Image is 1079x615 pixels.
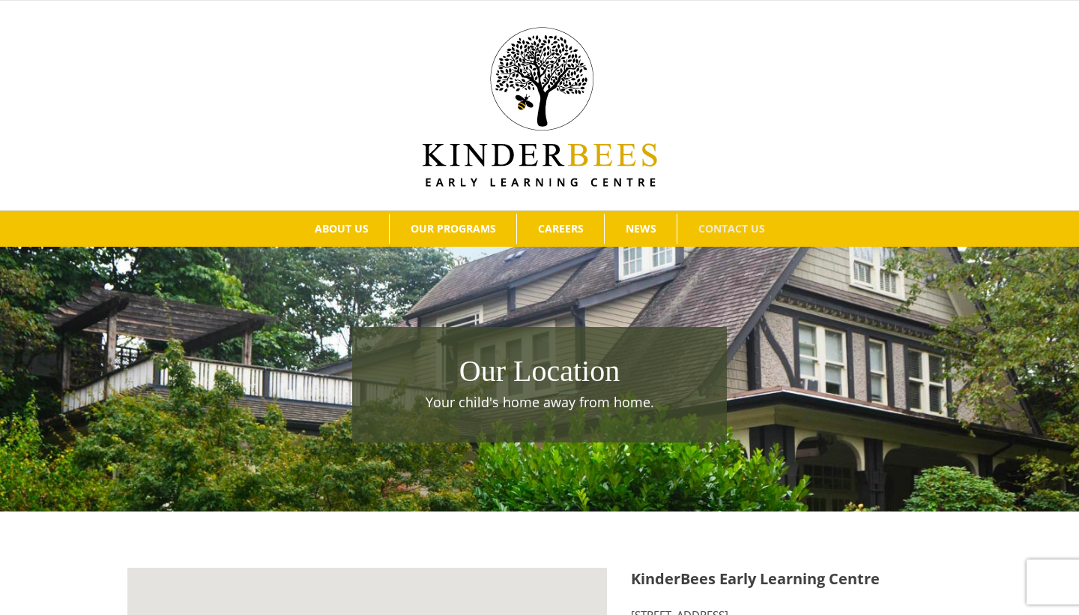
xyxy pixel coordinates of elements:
[538,223,584,234] span: CAREERS
[411,223,496,234] span: OUR PROGRAMS
[698,223,765,234] span: CONTACT US
[605,214,677,244] a: NEWS
[677,214,785,244] a: CONTACT US
[626,223,656,234] span: NEWS
[360,392,719,412] p: Your child's home away from home.
[517,214,604,244] a: CAREERS
[315,223,369,234] span: ABOUT US
[22,211,1057,247] nav: Main Menu
[423,27,657,187] img: Kinder Bees Logo
[360,350,719,392] h1: Our Location
[631,568,880,589] strong: KinderBees Early Learning Centre
[294,214,389,244] a: ABOUT US
[390,214,516,244] a: OUR PROGRAMS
